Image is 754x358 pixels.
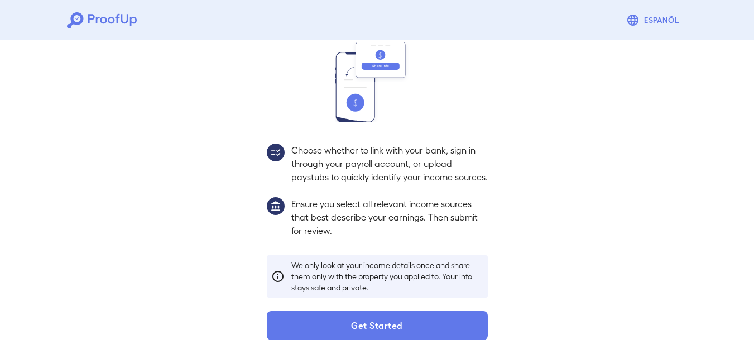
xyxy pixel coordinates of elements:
[267,197,285,215] img: group1.svg
[291,144,488,184] p: Choose whether to link with your bank, sign in through your payroll account, or upload paystubs t...
[622,9,687,31] button: Espanõl
[291,197,488,237] p: Ensure you select all relevant income sources that best describe your earnings. Then submit for r...
[335,42,419,122] img: transfer_money.svg
[267,311,488,340] button: Get Started
[267,144,285,161] img: group2.svg
[291,260,483,293] p: We only look at your income details once and share them only with the property you applied to. Yo...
